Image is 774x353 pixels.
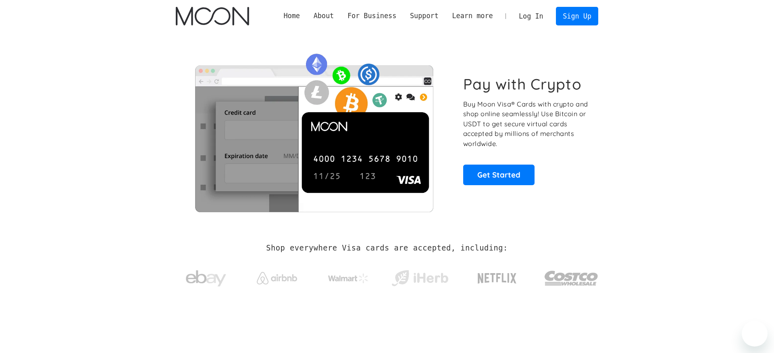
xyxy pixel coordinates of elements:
a: Costco [544,255,598,297]
p: Buy Moon Visa® Cards with crypto and shop online seamlessly! Use Bitcoin or USDT to get secure vi... [463,99,589,149]
a: home [176,7,249,25]
h1: Pay with Crypto [463,75,582,93]
a: Get Started [463,165,535,185]
div: About [307,11,341,21]
img: Netflix [477,268,517,288]
h2: Shop everywhere Visa cards are accepted, including: [266,244,508,253]
div: Support [403,11,445,21]
img: Walmart [328,274,368,283]
img: Costco [544,263,598,293]
img: Airbnb [257,272,297,284]
div: Learn more [452,11,493,21]
iframe: Button to launch messaging window [742,321,768,347]
img: Moon Logo [176,7,249,25]
div: For Business [341,11,403,21]
a: ebay [176,258,236,295]
img: iHerb [390,268,450,289]
div: Support [410,11,439,21]
a: Sign Up [556,7,598,25]
a: Airbnb [247,264,307,288]
img: Moon Cards let you spend your crypto anywhere Visa is accepted. [176,48,452,212]
div: For Business [347,11,396,21]
a: iHerb [390,260,450,293]
img: ebay [186,266,226,291]
div: Learn more [445,11,500,21]
a: Log In [512,7,550,25]
a: Netflix [461,260,533,292]
div: About [314,11,334,21]
a: Walmart [318,265,379,287]
a: Home [277,11,307,21]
